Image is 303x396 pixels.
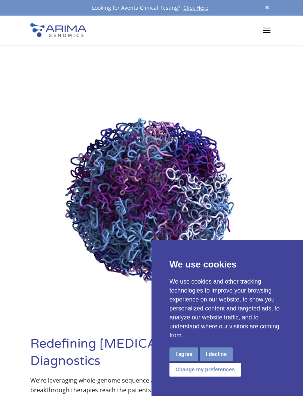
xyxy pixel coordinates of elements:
[169,363,241,377] button: Change my preferences
[30,23,86,37] img: Arima-Genomics-logo
[200,347,233,361] button: I decline
[169,277,285,340] p: We use cookies and other tracking technologies to improve your browsing experience on our website...
[30,335,273,375] h1: Redefining [MEDICAL_DATA] Diagnostics
[180,4,211,11] a: Click Here
[169,258,285,271] p: We use cookies
[30,3,273,13] div: Looking for Aventa Clinical Testing?
[169,347,198,361] button: I agree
